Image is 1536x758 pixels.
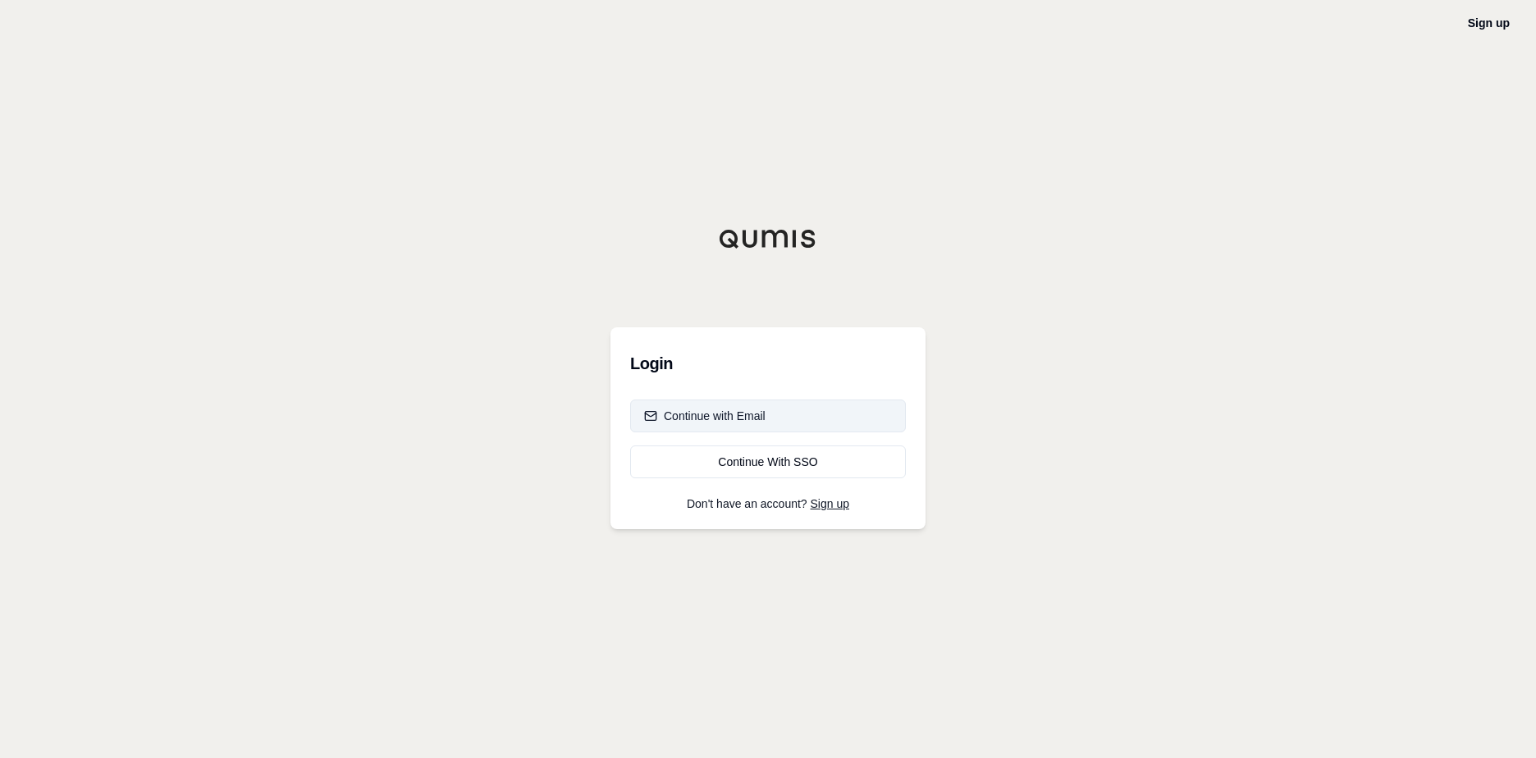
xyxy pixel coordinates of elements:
[719,229,817,249] img: Qumis
[644,454,892,470] div: Continue With SSO
[630,498,906,509] p: Don't have an account?
[630,347,906,380] h3: Login
[630,445,906,478] a: Continue With SSO
[644,408,766,424] div: Continue with Email
[630,400,906,432] button: Continue with Email
[1468,16,1510,30] a: Sign up
[811,497,849,510] a: Sign up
